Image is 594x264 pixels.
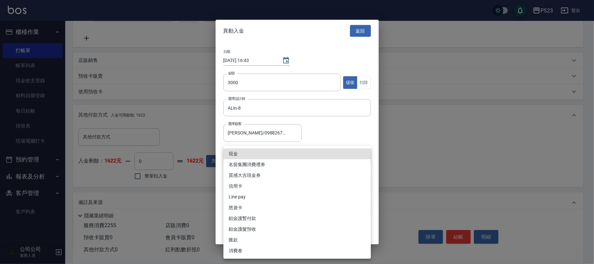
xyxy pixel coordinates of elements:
[223,245,371,256] li: 消費卷
[223,213,371,224] li: 鉑金護暫付款
[223,235,371,245] li: 匯款
[223,224,371,235] li: 鉑金護髮預收
[223,192,371,202] li: Line pay
[223,148,371,159] li: 現金
[223,170,371,181] li: 質感大吉現金券
[223,202,371,213] li: 悠遊卡
[223,159,371,170] li: 名留集團消費禮券
[223,181,371,192] li: 信用卡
